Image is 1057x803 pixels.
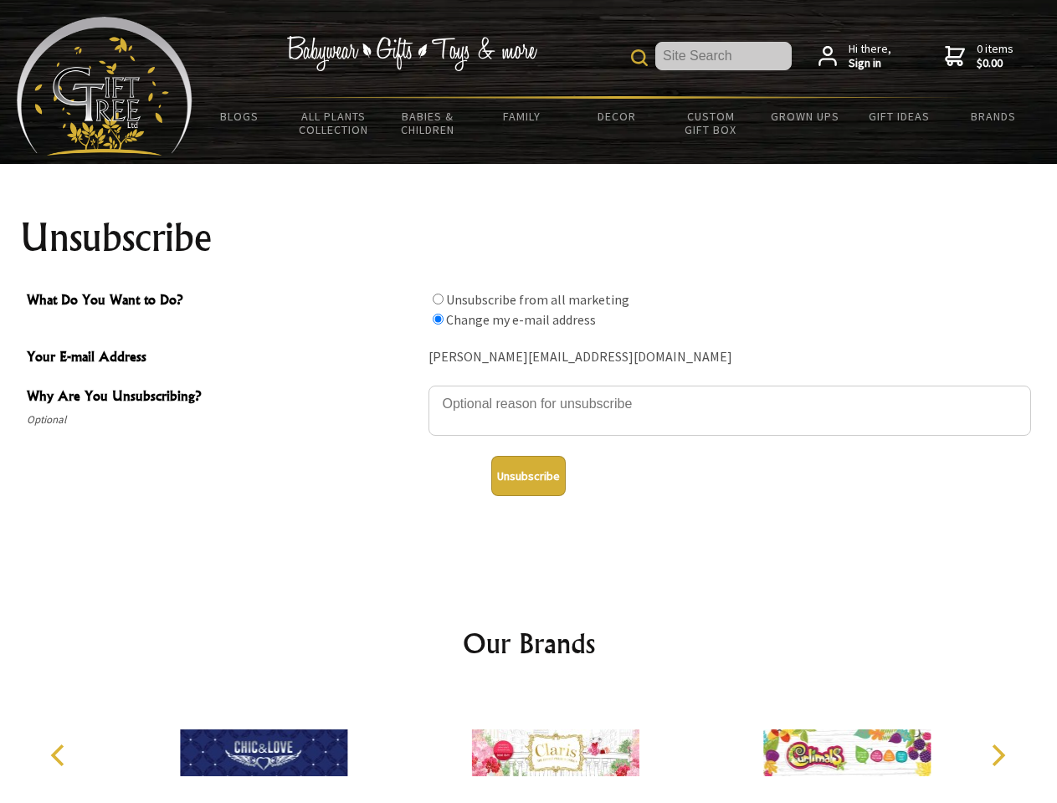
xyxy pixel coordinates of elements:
[818,42,891,71] a: Hi there,Sign in
[475,99,570,134] a: Family
[428,345,1031,371] div: [PERSON_NAME][EMAIL_ADDRESS][DOMAIN_NAME]
[446,291,629,308] label: Unsubscribe from all marketing
[849,42,891,71] span: Hi there,
[381,99,475,147] a: Babies & Children
[491,456,566,496] button: Unsubscribe
[428,386,1031,436] textarea: Why Are You Unsubscribing?
[947,99,1041,134] a: Brands
[33,623,1024,663] h2: Our Brands
[945,42,1013,71] a: 0 items$0.00
[979,737,1016,774] button: Next
[757,99,852,134] a: Grown Ups
[569,99,664,134] a: Decor
[17,17,192,156] img: Babyware - Gifts - Toys and more...
[286,36,537,71] img: Babywear - Gifts - Toys & more
[27,386,420,410] span: Why Are You Unsubscribing?
[852,99,947,134] a: Gift Ideas
[655,42,792,70] input: Site Search
[42,737,79,774] button: Previous
[27,289,420,314] span: What Do You Want to Do?
[192,99,287,134] a: BLOGS
[977,41,1013,71] span: 0 items
[433,314,444,325] input: What Do You Want to Do?
[287,99,382,147] a: All Plants Collection
[27,346,420,371] span: Your E-mail Address
[849,56,891,71] strong: Sign in
[20,217,1038,258] h1: Unsubscribe
[977,56,1013,71] strong: $0.00
[446,311,596,328] label: Change my e-mail address
[27,410,420,430] span: Optional
[433,294,444,304] input: What Do You Want to Do?
[631,49,648,66] img: product search
[664,99,758,147] a: Custom Gift Box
